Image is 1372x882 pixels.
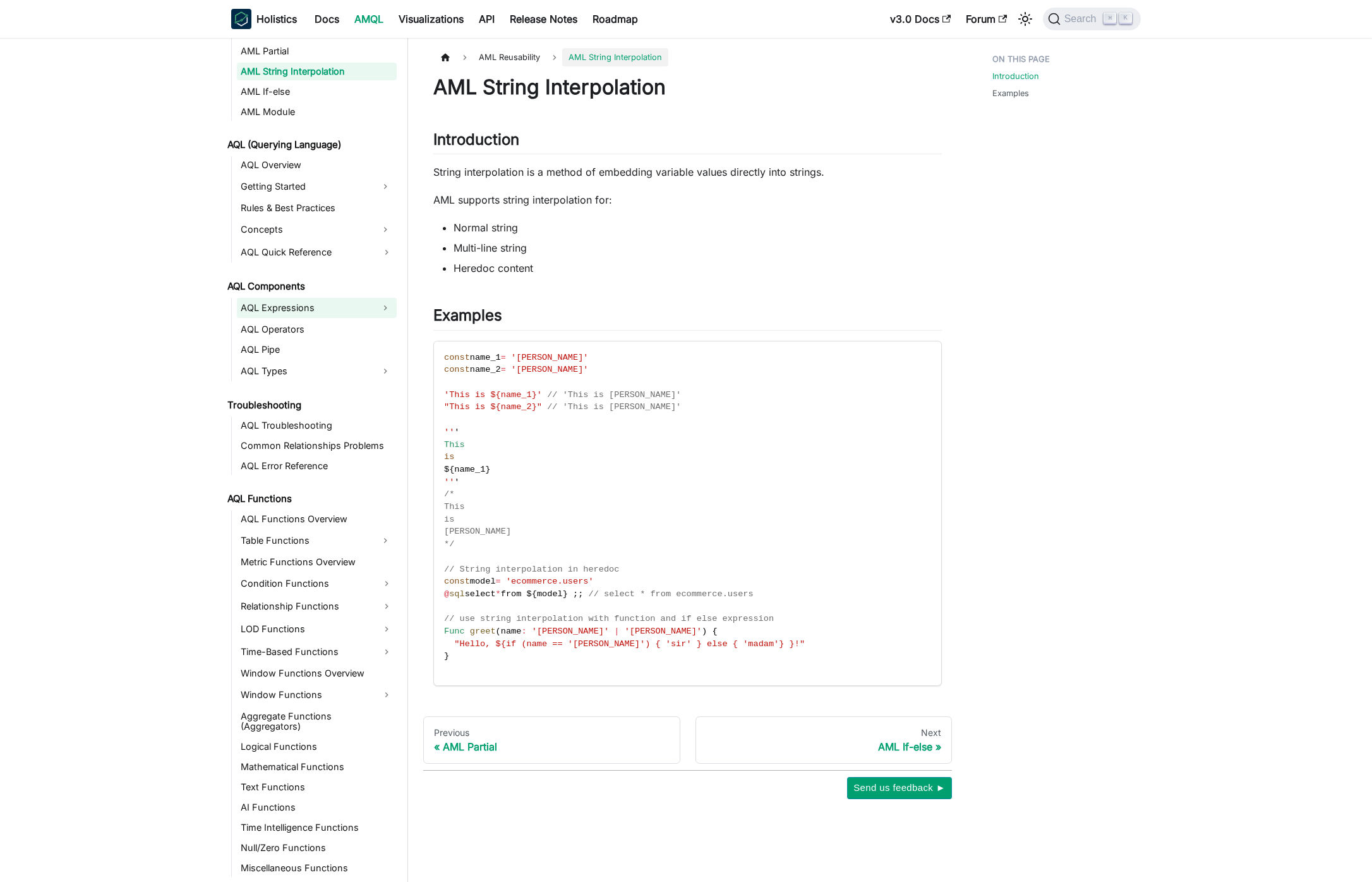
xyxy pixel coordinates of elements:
p: AML supports string interpolation for: [433,192,942,207]
span: // String interpolation in heredoc [444,565,619,574]
span: '[PERSON_NAME]' [511,365,588,374]
a: AQL Error Reference [237,457,397,475]
span: "This is ${name_2}" [444,402,542,412]
button: Send us feedback ► [847,777,952,799]
a: AQL Overview [237,156,397,174]
span: greet [470,627,496,636]
nav: Docs sidebar [219,38,408,882]
span: name_1 [470,353,501,362]
a: Relationship Functions [237,596,397,616]
span: AML Reusability [472,48,546,66]
span: = [496,577,501,586]
a: NextAML If-else [695,716,953,764]
a: PreviousAML Partial [423,716,680,764]
a: AQL Pipe [237,341,397,358]
span: { [712,627,717,636]
a: AML If-else [237,83,397,101]
span: } [563,589,568,599]
div: Previous [434,727,670,738]
span: @ [444,589,449,599]
span: // 'This is [PERSON_NAME]' [547,390,681,400]
span: ; [578,589,583,599]
span: This [444,502,465,511]
span: 'ecommerce.users' [506,577,594,586]
span: // use string interpolation with function and if else expression [444,614,774,623]
span: '' [444,477,454,487]
span: ) [702,627,707,636]
nav: Breadcrumbs [433,48,942,66]
a: v3.0 Docs [882,9,958,29]
a: AMQL [347,9,391,29]
h2: Introduction [433,130,942,154]
span: 'This is ${name_1}' [444,390,542,400]
span: AML String Interpolation [562,48,668,66]
span: '[PERSON_NAME]' [511,353,588,362]
span: This [444,440,465,450]
a: Null/Zero Functions [237,839,397,857]
h1: AML String Interpolation [433,75,942,100]
p: String interpolation is a method of embedding variable values directly into strings. [433,164,942,180]
a: Mathematical Functions [237,758,397,776]
a: Concepts [237,219,374,240]
a: Condition Functions [237,573,397,594]
span: $ [444,465,449,474]
span: const [444,365,470,374]
a: AI Functions [237,799,397,816]
span: model [537,589,563,599]
div: AML Partial [434,740,670,753]
a: Rules & Best Practices [237,199,397,217]
button: Search (Command+K) [1043,8,1141,30]
kbd: K [1119,13,1132,24]
a: Metric Functions Overview [237,553,397,571]
span: select [465,589,496,599]
a: Common Relationships Problems [237,437,397,455]
a: Window Functions Overview [237,665,397,682]
span: { [532,589,537,599]
a: AQL Functions [224,490,397,508]
img: Holistics [231,9,251,29]
a: Introduction [992,70,1039,82]
a: Docs [307,9,347,29]
button: Expand sidebar category 'AQL Types' [374,361,397,381]
a: API [471,9,502,29]
span: is [444,515,454,524]
span: name [501,627,522,636]
a: Forum [958,9,1014,29]
span: Func [444,627,465,636]
a: AML Module [237,103,397,121]
span: ' [454,427,459,437]
span: | [614,627,619,636]
a: Miscellaneous Functions [237,859,397,877]
a: Home page [433,48,457,66]
span: // select * from ecommerce.users [589,589,754,599]
a: AQL (Querying Language) [224,136,397,154]
span: is [444,452,454,462]
h2: Examples [433,306,942,330]
a: Window Functions [237,685,397,705]
a: AQL Expressions [237,298,374,318]
a: Aggregate Functions (Aggregators) [237,707,397,735]
a: Time-Based Functions [237,642,397,662]
span: Send us feedback ► [853,780,946,796]
div: Next [706,727,942,738]
span: ' [454,477,459,487]
button: Expand sidebar category 'Concepts' [374,219,397,240]
span: = [501,353,506,362]
a: Table Functions [237,530,374,551]
a: Roadmap [585,9,646,29]
span: ; [573,589,578,599]
a: Getting Started [237,176,374,197]
span: const [444,577,470,586]
button: Expand sidebar category 'Getting Started' [374,176,397,197]
b: Holistics [256,11,297,27]
span: = [501,365,506,374]
span: ( [496,627,501,636]
span: : [521,627,526,636]
a: Examples [992,87,1029,99]
span: // 'This is [PERSON_NAME]' [547,402,681,412]
button: Expand sidebar category 'Table Functions' [374,530,397,551]
a: HolisticsHolistics [231,9,297,29]
a: AQL Functions Overview [237,510,397,528]
span: const [444,353,470,362]
a: Text Functions [237,778,397,796]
